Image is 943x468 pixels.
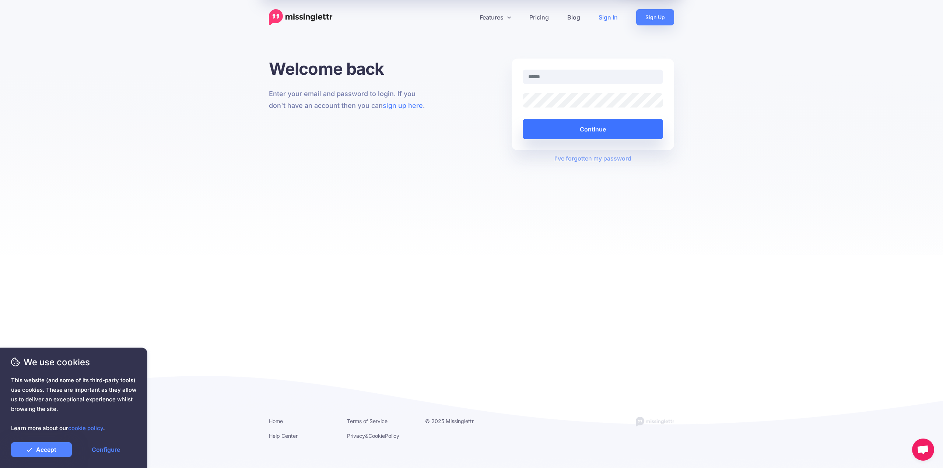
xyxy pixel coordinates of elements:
[269,88,431,112] p: Enter your email and password to login. If you don't have an account then you can .
[523,119,663,139] button: Continue
[470,9,520,25] a: Features
[425,416,492,426] li: © 2025 Missinglettr
[368,433,385,439] a: Cookie
[589,9,627,25] a: Sign In
[554,155,631,162] a: I've forgotten my password
[269,418,283,424] a: Home
[68,425,103,432] a: cookie policy
[11,376,136,433] span: This website (and some of its third-party tools) use cookies. These are important as they allow u...
[558,9,589,25] a: Blog
[520,9,558,25] a: Pricing
[383,102,423,109] a: sign up here
[636,9,674,25] a: Sign Up
[269,433,298,439] a: Help Center
[347,431,414,440] li: & Policy
[347,433,365,439] a: Privacy
[11,356,136,369] span: We use cookies
[347,418,388,424] a: Terms of Service
[269,59,431,79] h1: Welcome back
[912,439,934,461] div: Open chat
[76,442,136,457] a: Configure
[11,442,72,457] a: Accept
